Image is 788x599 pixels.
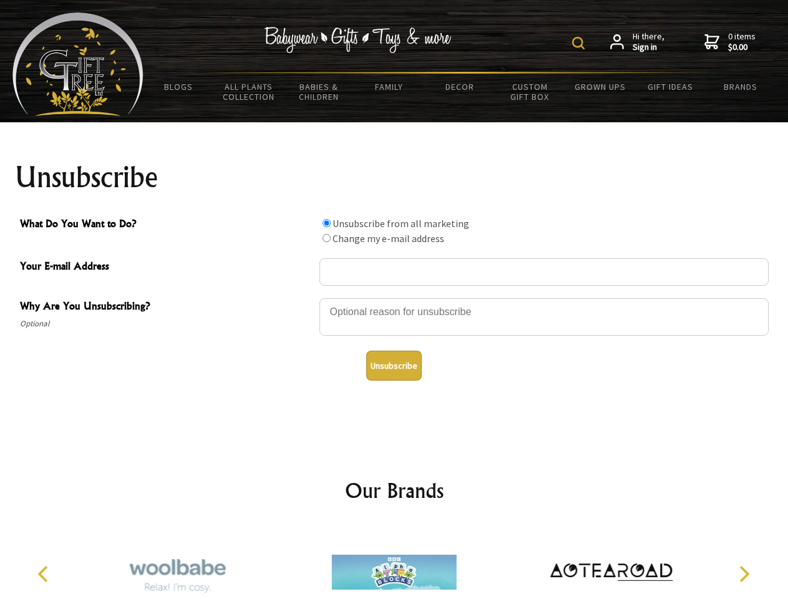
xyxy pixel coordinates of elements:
[424,74,495,100] a: Decor
[728,31,756,53] span: 0 items
[635,74,706,100] a: Gift Ideas
[20,216,313,234] span: What Do You Want to Do?
[333,232,444,245] label: Change my e-mail address
[633,31,664,53] span: Hi there,
[495,74,565,110] a: Custom Gift Box
[20,298,313,316] span: Why Are You Unsubscribing?
[704,31,756,53] a: 0 items$0.00
[323,234,331,242] input: What Do You Want to Do?
[572,37,585,49] img: product search
[15,162,774,192] h1: Unsubscribe
[20,258,313,276] span: Your E-mail Address
[319,258,769,286] input: Your E-mail Address
[12,12,143,116] img: Babyware - Gifts - Toys and more...
[214,74,285,110] a: All Plants Collection
[31,560,59,588] button: Previous
[265,27,452,53] img: Babywear - Gifts - Toys & more
[728,42,756,53] strong: $0.00
[333,217,469,230] label: Unsubscribe from all marketing
[730,560,757,588] button: Next
[319,298,769,336] textarea: Why Are You Unsubscribing?
[610,31,664,53] a: Hi there,Sign in
[565,74,635,100] a: Grown Ups
[25,475,764,505] h2: Our Brands
[633,42,664,53] strong: Sign in
[323,219,331,227] input: What Do You Want to Do?
[706,74,776,100] a: Brands
[20,316,313,331] span: Optional
[354,74,425,100] a: Family
[284,74,354,110] a: Babies & Children
[366,351,422,381] button: Unsubscribe
[143,74,214,100] a: BLOGS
